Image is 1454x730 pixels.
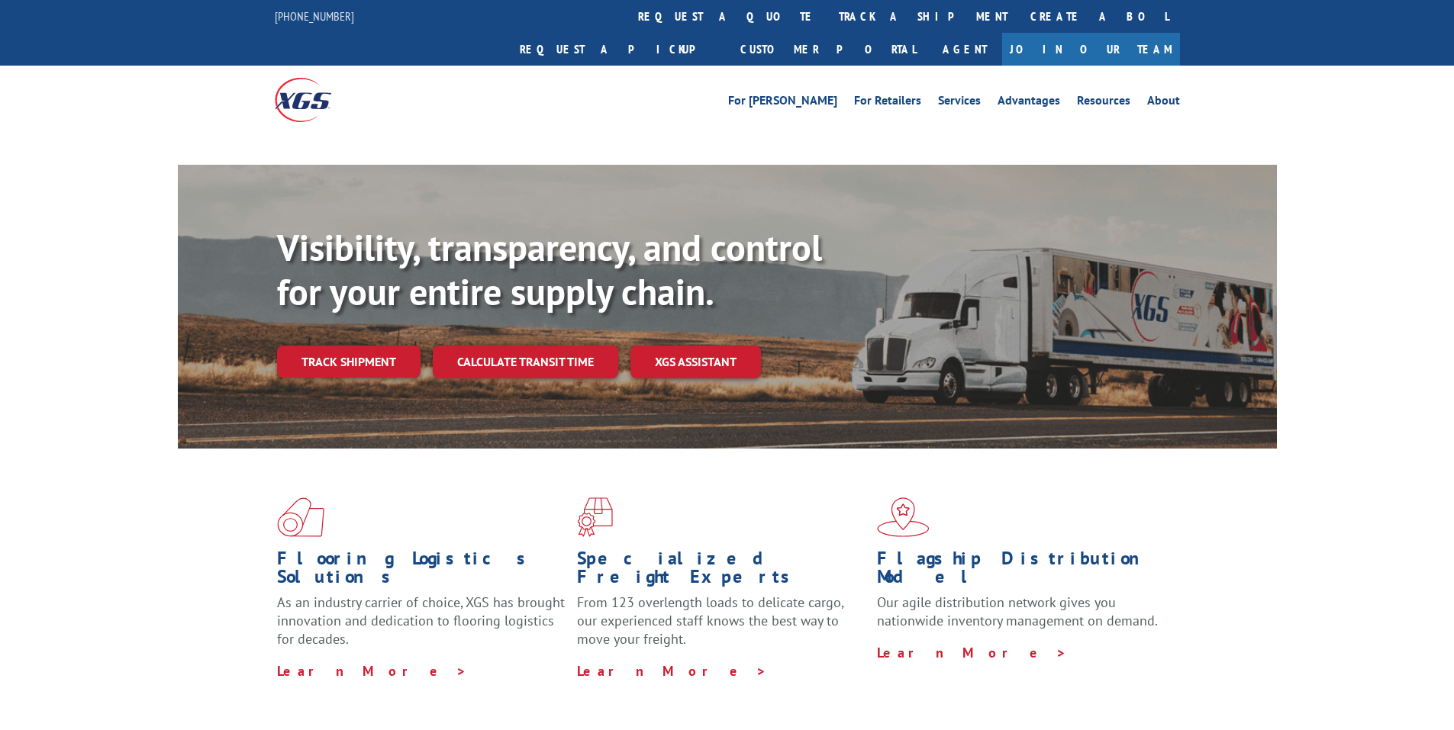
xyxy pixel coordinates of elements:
span: Our agile distribution network gives you nationwide inventory management on demand. [877,593,1158,629]
a: Advantages [998,95,1060,111]
b: Visibility, transparency, and control for your entire supply chain. [277,224,822,315]
h1: Specialized Freight Experts [577,549,866,593]
a: Learn More > [877,644,1067,661]
a: Join Our Team [1002,33,1180,66]
img: xgs-icon-flagship-distribution-model-red [877,497,930,537]
a: Resources [1077,95,1130,111]
a: Learn More > [277,662,467,680]
img: xgs-icon-focused-on-flooring-red [577,497,613,537]
a: Learn More > [577,662,767,680]
a: For [PERSON_NAME] [728,95,837,111]
a: Track shipment [277,346,421,378]
h1: Flooring Logistics Solutions [277,549,566,593]
a: Calculate transit time [433,346,618,378]
span: As an industry carrier of choice, XGS has brought innovation and dedication to flooring logistics... [277,593,565,648]
a: About [1147,95,1180,111]
a: Agent [927,33,1002,66]
a: For Retailers [854,95,921,111]
h1: Flagship Distribution Model [877,549,1165,593]
p: From 123 overlength loads to delicate cargo, our experienced staff knows the best way to move you... [577,593,866,661]
img: xgs-icon-total-supply-chain-intelligence-red [277,497,324,537]
a: XGS ASSISTANT [630,346,761,378]
a: Services [938,95,981,111]
a: [PHONE_NUMBER] [275,8,354,24]
a: Request a pickup [508,33,729,66]
a: Customer Portal [729,33,927,66]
